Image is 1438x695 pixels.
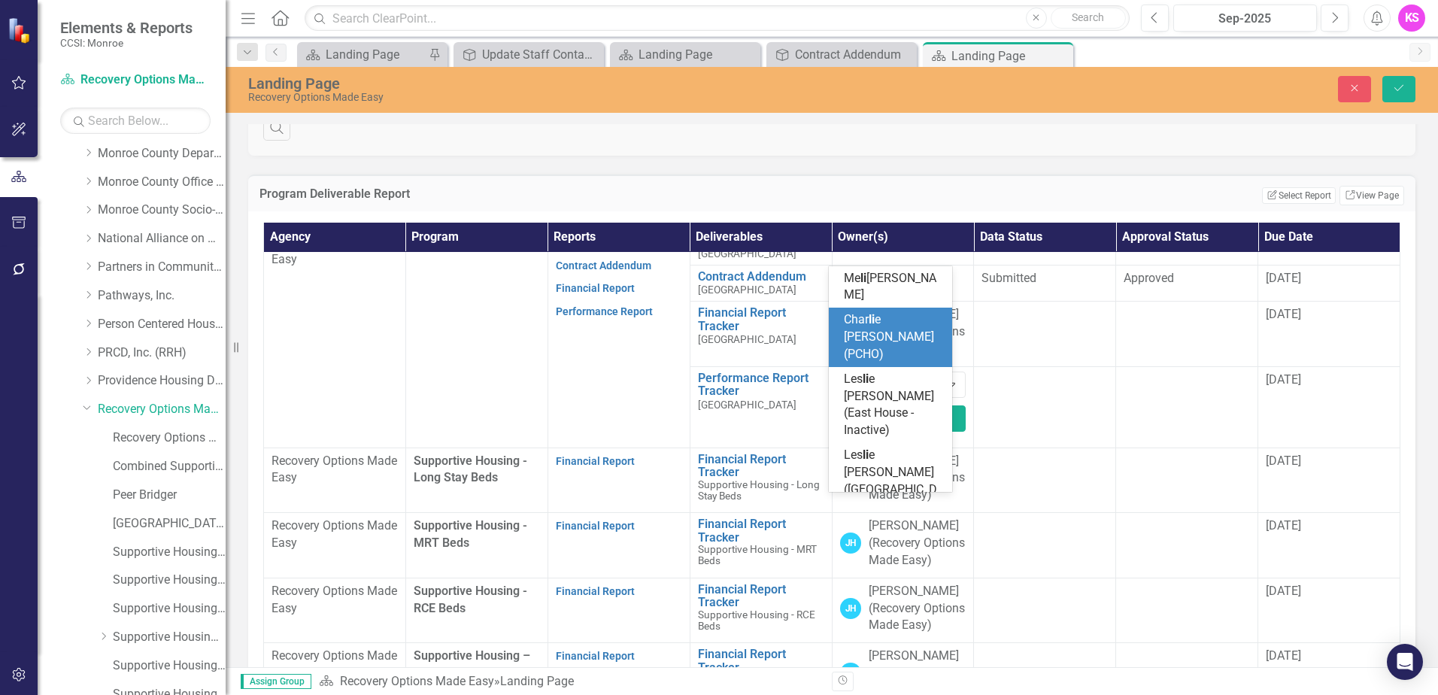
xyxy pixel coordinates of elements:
[698,270,824,284] a: Contract Addendum
[1266,648,1301,663] span: [DATE]
[301,45,425,64] a: Landing Page
[241,674,311,689] span: Assign Group
[113,515,226,533] a: [GEOGRAPHIC_DATA]
[1266,518,1301,533] span: [DATE]
[248,92,903,103] div: Recovery Options Made Easy
[698,333,796,345] span: [GEOGRAPHIC_DATA]
[698,306,824,332] a: Financial Report Tracker
[698,648,824,674] a: Financial Report Tracker
[795,45,913,64] div: Contract Addendum
[840,533,861,554] div: JH
[698,453,824,479] a: Financial Report Tracker
[98,174,226,191] a: Monroe County Office of Mental Health
[844,312,934,361] span: Char e [PERSON_NAME] (PCHO)
[1266,584,1301,598] span: [DATE]
[8,17,34,44] img: ClearPoint Strategy
[556,282,635,294] a: Financial Report
[1266,454,1301,468] span: [DATE]
[869,312,875,326] span: li
[1173,5,1317,32] button: Sep-2025
[869,583,966,635] div: [PERSON_NAME] (Recovery Options Made Easy)
[860,271,866,285] span: li
[1266,307,1301,321] span: [DATE]
[326,45,425,64] div: Landing Page
[113,657,226,675] a: Supportive Housing Combined Non-Reinvestment
[863,372,869,386] span: li
[414,584,527,615] span: Supportive Housing - RCE Beds
[482,45,600,64] div: Update Staff Contacts and Website Link on Agency Landing Page
[1266,372,1301,387] span: [DATE]
[770,45,913,64] a: Contract Addendum
[60,37,193,49] small: CCSI: Monroe
[1124,271,1174,285] span: Approved
[840,663,861,684] div: JH
[98,230,226,247] a: National Alliance on Mental Illness
[614,45,757,64] a: Landing Page
[272,453,398,487] p: Recovery Options Made Easy
[639,45,757,64] div: Landing Page
[869,517,966,569] div: [PERSON_NAME] (Recovery Options Made Easy)
[60,108,211,134] input: Search Below...
[1339,186,1404,205] a: View Page
[98,287,226,305] a: Pathways, Inc.
[556,585,635,597] a: Financial Report
[1266,271,1301,285] span: [DATE]
[113,429,226,447] a: Recovery Options Made Easy (MCOMH Internal)
[113,629,226,646] a: Supportive Housing – Regular Beds
[951,47,1069,65] div: Landing Page
[698,517,824,544] a: Financial Report Tracker
[414,518,527,550] span: Supportive Housing - MRT Beds
[98,259,226,276] a: Partners in Community Development
[556,520,635,532] a: Financial Report
[98,145,226,162] a: Monroe County Department of Social Services
[863,448,869,462] span: li
[556,259,651,272] a: Contract Addendum
[698,583,824,609] a: Financial Report Tracker
[113,572,226,589] a: Supportive Housing - MRT Beds
[1387,644,1423,680] div: Open Intercom Messenger
[844,448,937,514] span: Les e [PERSON_NAME] ([GEOGRAPHIC_DATA])
[698,372,824,398] a: Performance Report Tracker
[556,305,653,317] a: Performance Report
[556,455,635,467] a: Financial Report
[113,487,226,504] a: Peer Bridger
[113,600,226,618] a: Supportive Housing - RCE Beds
[1051,8,1126,29] button: Search
[698,543,817,566] span: Supportive Housing - MRT Beds
[1398,5,1425,32] button: KS
[98,316,226,333] a: Person Centered Housing Options, Inc.
[698,609,815,632] span: Supportive Housing - RCE Beds
[1262,187,1335,204] button: Select Report
[272,583,398,618] p: Recovery Options Made Easy
[60,19,193,37] span: Elements & Reports
[698,247,796,259] span: [GEOGRAPHIC_DATA]
[340,674,494,688] a: Recovery Options Made Easy
[414,454,527,485] span: Supportive Housing - Long Stay Beds
[113,458,226,475] a: Combined Supportive Housing
[844,271,936,302] span: Me [PERSON_NAME]
[248,75,903,92] div: Landing Page
[113,544,226,561] a: Supportive Housing - Long Stay Beds
[698,284,796,296] span: [GEOGRAPHIC_DATA]
[500,674,574,688] div: Landing Page
[698,399,796,411] span: [GEOGRAPHIC_DATA]
[98,401,226,418] a: Recovery Options Made Easy
[556,650,635,662] a: Financial Report
[840,598,861,619] div: JH
[844,372,934,438] span: Les e [PERSON_NAME] (East House - Inactive)
[457,45,600,64] a: Update Staff Contacts and Website Link on Agency Landing Page
[981,271,1036,285] span: Submitted
[305,5,1130,32] input: Search ClearPoint...
[272,648,398,682] p: Recovery Options Made Easy
[98,372,226,390] a: Providence Housing Development Corporation
[98,344,226,362] a: PRCD, Inc. (RRH)
[60,71,211,89] a: Recovery Options Made Easy
[98,202,226,219] a: Monroe County Socio-Legal Center
[319,673,821,690] div: »
[1179,10,1312,28] div: Sep-2025
[259,187,848,201] h3: Program Deliverable Report
[1072,11,1104,23] span: Search
[272,517,398,552] p: Recovery Options Made Easy
[698,478,820,502] span: Supportive Housing - Long Stay Beds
